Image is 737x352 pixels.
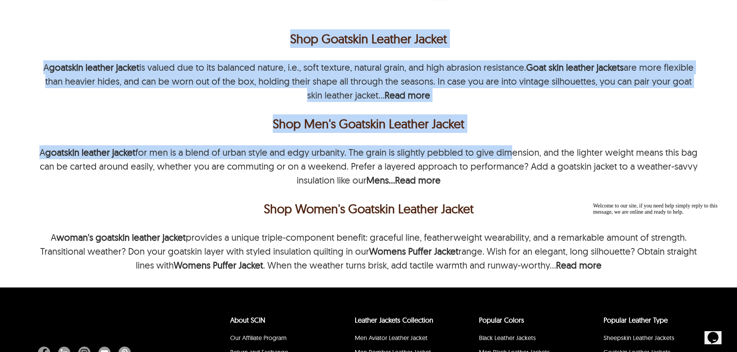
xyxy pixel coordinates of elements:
[590,200,729,317] iframe: chat widget
[366,174,395,186] a: Mens...
[602,332,696,346] li: Sheepskin Leather Jackets
[369,245,458,257] a: Womens Puffer Jacket
[43,61,694,101] p: A is valued due to its balanced nature, i.e., soft texture, natural grain, and high abrasion resi...
[37,114,700,133] h2: <p>Shop Men's Goatskin Leather Jacket</p>
[37,29,700,48] p: Shop Goatskin Leather Jacket
[705,321,729,344] iframe: chat widget
[37,199,700,218] h2: <p>Shop Women's Goatskin Leather Jacket</p>
[355,316,433,325] a: Leather Jackets Collection
[479,334,536,342] a: Black Leather Jackets
[174,259,263,271] a: Womens Puffer Jacket
[230,316,265,325] a: About SCIN
[478,332,572,346] li: Black Leather Jackets
[49,61,139,73] strong: goatskin leather jacket
[39,114,698,133] p: Shop Men's Goatskin Leather Jacket
[39,146,698,186] p: A for men is a blend of urban style and edgy urbanity. The grain is slightly pebbled to give dime...
[37,29,700,48] h1: <p>Shop Goatskin Leather Jacket</p>
[395,174,441,186] b: Read more
[479,316,524,325] a: popular leather jacket colors
[45,146,135,158] strong: goatskin leather jacket
[3,3,142,15] div: Welcome to our site, if you need help simply reply to this message, we are online and ready to help.
[230,334,287,342] a: Our Affiliate Program
[354,332,448,346] li: Men Aviator Leather Jacket
[526,61,624,73] strong: Goat skin leather jackets
[56,231,186,243] strong: woman's goatskin leather jacket
[604,334,674,342] a: Sheepskin Leather Jackets
[3,3,128,15] span: Welcome to our site, if you need help simply reply to this message, we are online and ready to help.
[39,199,698,218] p: Shop Women's Goatskin Leather Jacket
[385,89,430,101] b: Read more
[40,231,697,271] p: A provides a unique triple-component benefit: graceful line, featherweight wearability, and a rem...
[355,334,427,342] a: Men Aviator Leather Jacket
[556,259,602,271] b: Read more
[604,316,668,325] a: Popular Leather Type
[229,332,323,346] li: Our Affiliate Program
